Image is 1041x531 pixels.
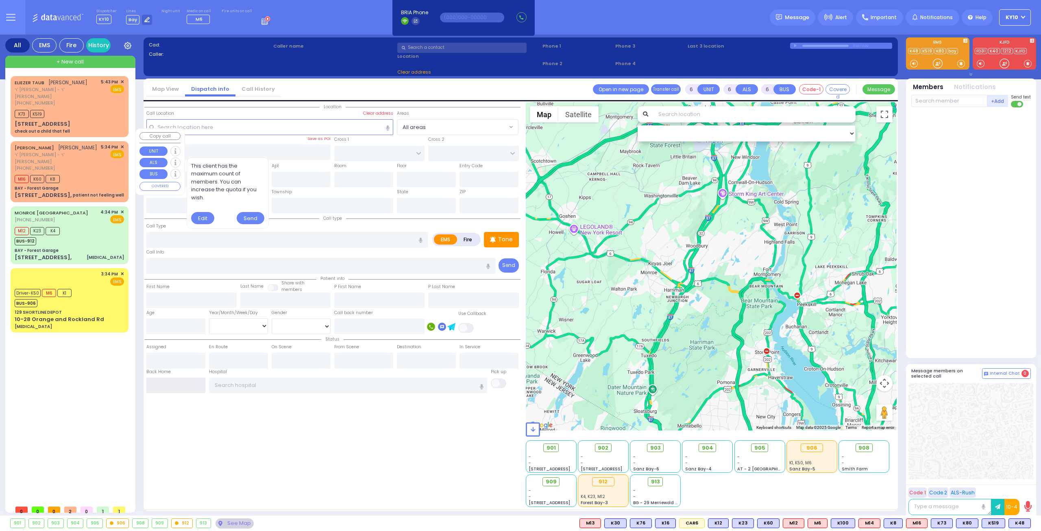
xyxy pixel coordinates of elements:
button: Send [499,258,519,273]
span: - [842,454,844,460]
button: Code 1 [908,487,927,498]
div: EMS [32,38,57,52]
label: Apt [272,163,279,169]
span: 901 [547,444,556,452]
label: EMS [434,234,457,245]
button: Code-1 [799,84,823,94]
p: Tone [498,235,513,244]
span: This client has the maximum count of members. You can increase the quota if you wish. [191,162,265,202]
button: +Add [987,95,1008,107]
span: Phone 1 [542,43,612,50]
div: 129 SHORTLINE DEPOT [15,309,62,315]
div: ALS [858,518,880,528]
div: K8 [884,518,903,528]
button: Drag Pegman onto the map to open Street View [876,404,893,421]
div: ALS [906,518,928,528]
span: 2 [64,507,76,513]
span: K1 [57,289,72,297]
a: KJFD [1014,48,1027,54]
a: Dispatch info [185,85,235,93]
span: members [281,286,302,293]
label: P First Name [334,284,361,290]
a: Open in new page [593,84,649,94]
div: BLS [982,518,1005,528]
label: Age [146,310,155,316]
input: Search hospital [209,378,488,393]
div: BLS [655,518,676,528]
div: BLS [757,518,780,528]
a: Call History [235,85,281,93]
span: M16 [15,175,29,183]
span: Call type [319,215,346,221]
a: Map View [146,85,185,93]
span: KY10 [96,15,111,24]
div: Fire [59,38,84,52]
img: Google [528,420,555,430]
a: MONROE [GEOGRAPHIC_DATA] [15,210,88,216]
div: K519 [982,518,1005,528]
span: [STREET_ADDRESS] [529,500,570,506]
label: Township [272,189,292,195]
button: KY10 [999,9,1031,26]
span: All areas [397,119,518,135]
div: K30 [604,518,627,528]
button: Message [862,84,895,94]
span: All areas [397,120,507,134]
div: ALS [579,518,601,528]
span: 905 [754,444,765,452]
span: M6 [196,16,203,22]
label: Assigned [146,344,166,350]
span: Help [976,14,987,21]
div: K80 [956,518,978,528]
label: Medic on call [187,9,212,14]
a: [PERSON_NAME] [15,144,54,151]
span: - [633,494,636,500]
div: ALS [783,518,804,528]
label: Call Location [146,110,174,117]
span: EMS [110,150,124,158]
span: ✕ [120,271,124,278]
div: K73 [931,518,953,528]
a: K48 [908,48,920,54]
a: Open this area in Google Maps (opens a new window) [528,420,555,430]
label: State [397,189,408,195]
label: Dispatcher [96,9,117,14]
span: Send text [1011,94,1031,100]
div: K16 [655,518,676,528]
div: K12 [708,518,729,528]
div: [STREET_ADDRESS] [15,120,70,128]
span: 902 [598,444,608,452]
label: Night unit [161,9,180,14]
div: 903 [48,519,63,528]
label: Caller: [149,51,270,58]
span: BUS-912 [15,237,36,245]
div: check out a child that fell [15,128,70,134]
div: 905 [87,519,102,528]
span: 908 [858,444,869,452]
span: Bay [126,15,139,24]
div: BLS [708,518,729,528]
label: From Scene [334,344,359,350]
button: Internal Chat 0 [982,368,1031,379]
img: comment-alt.png [984,372,988,376]
span: 0 [81,507,93,513]
div: [STREET_ADDRESS], [15,253,72,262]
span: M12 [15,227,29,235]
span: ✕ [120,79,124,85]
input: Search location here [146,119,394,135]
span: ר' [PERSON_NAME] - ר' [PERSON_NAME] [15,151,98,165]
div: K60 [757,518,780,528]
label: Call Info [146,249,164,256]
span: + New call [57,58,84,66]
div: K76 [630,518,652,528]
button: COVERED [139,182,181,191]
span: [PHONE_NUMBER] [15,165,55,171]
a: K519 [921,48,934,54]
button: BUS [139,169,168,179]
button: ALS [736,84,758,94]
div: ALS KJ [808,518,828,528]
label: Save as POI [307,136,331,142]
label: Lines [126,9,152,14]
div: BAY - Forest Garage [15,247,59,253]
div: 906 [107,519,129,528]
